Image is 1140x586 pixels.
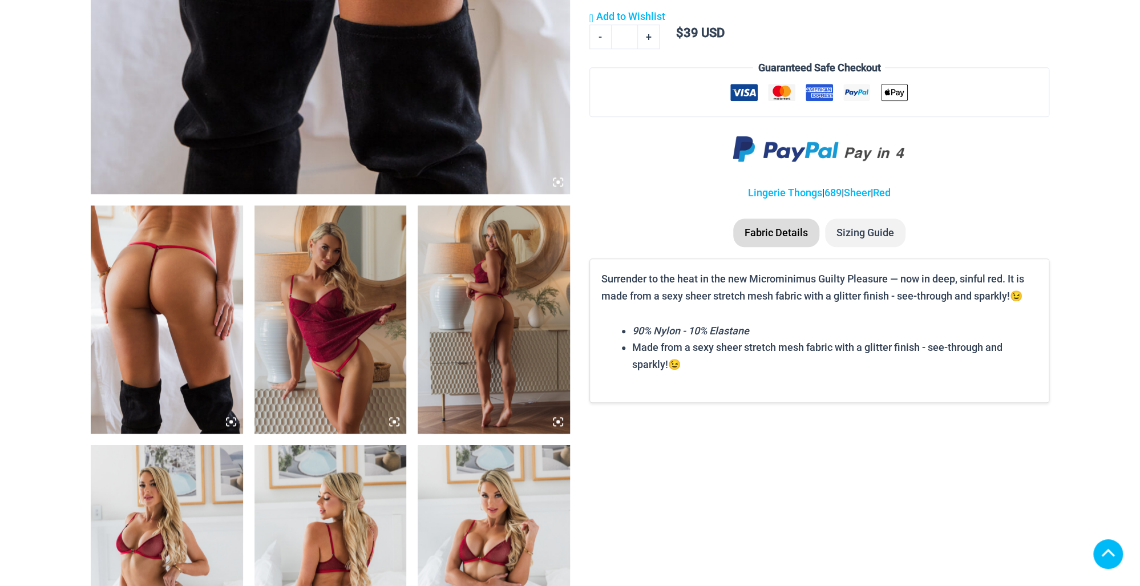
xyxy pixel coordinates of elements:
a: Sheer [844,187,871,199]
img: Guilty Pleasures Red 1260 Slip 689 Micro [418,205,570,434]
span: $ [676,26,684,40]
p: | | | [589,184,1049,201]
img: Guilty Pleasures Red 1260 Slip 689 Micro [254,205,407,434]
li: Sizing Guide [825,219,905,247]
input: Product quantity [611,25,638,49]
li: Made from a sexy sheer stretch mesh fabric with a glitter finish - see-through and sparkly! [632,339,1037,373]
p: Surrender to the heat in the new Microminimus Guilty Pleasure — now in deep, sinful red. It is ma... [601,270,1037,304]
span: 😉 [668,358,681,370]
a: Red [873,187,891,199]
a: Add to Wishlist [589,8,665,25]
span: Add to Wishlist [596,10,665,22]
a: - [589,25,611,49]
a: Lingerie Thongs [748,187,822,199]
legend: Guaranteed Safe Checkout [753,59,885,76]
li: Fabric Details [733,219,819,247]
em: 90% Nylon - 10% Elastane [632,325,749,337]
bdi: 39 USD [676,26,725,40]
a: + [638,25,660,49]
img: Guilty Pleasures Red 689 Micro [91,205,243,434]
a: 689 [824,187,842,199]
